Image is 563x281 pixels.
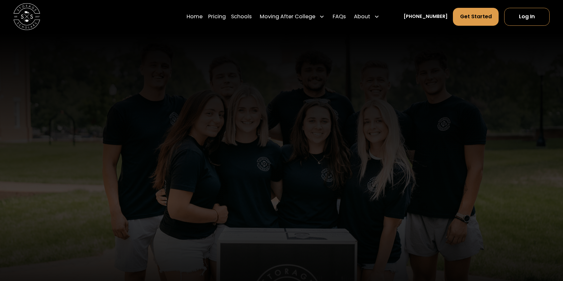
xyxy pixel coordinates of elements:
a: [PHONE_NUMBER] [404,13,448,20]
a: Get Started [453,8,499,26]
a: Log In [504,8,550,26]
div: Moving After College [257,7,327,26]
a: Home [187,7,203,26]
a: Pricing [208,7,226,26]
img: Storage Scholars main logo [13,3,40,30]
div: About [354,13,370,21]
div: About [351,7,382,26]
a: FAQs [333,7,346,26]
a: Schools [231,7,252,26]
div: Moving After College [260,13,315,21]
